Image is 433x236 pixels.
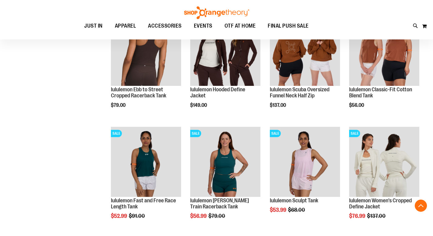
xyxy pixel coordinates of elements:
span: EVENTS [194,19,212,33]
span: $53.99 [270,207,287,213]
span: $56.00 [349,103,365,108]
a: lululemon Sculpt Tank [270,197,318,204]
img: Main view of lululemon Womens Scuba Oversized Funnel Neck [270,16,340,86]
a: Main view of 2024 August lululemon Fast and Free Race Length TankSALE [111,127,181,198]
img: Main view of 2024 August lululemon Fast and Free Race Length Tank [111,127,181,197]
div: product [346,13,422,123]
span: FINAL PUSH SALE [268,19,309,33]
a: ACCESSORIES [142,19,188,33]
a: lululemon Classic-Fit Cotton Blend Tank [349,86,412,99]
a: APPAREL [109,19,142,33]
span: $56.99 [190,213,208,219]
span: $52.99 [111,213,128,219]
a: lululemon [PERSON_NAME] Train Racerback Tank [190,197,249,210]
a: OTF AT HOME [218,19,262,33]
div: product [108,124,184,234]
div: product [267,13,343,123]
span: SALE [190,130,201,137]
div: product [187,13,263,123]
a: lululemon Women's Cropped Define Jacket [349,197,412,210]
span: JUST IN [84,19,103,33]
span: $137.00 [270,103,287,108]
a: Main view of 2024 Convention lululemon Hooded Define Jacket [190,16,260,87]
a: FINAL PUSH SALE [262,19,315,33]
span: SALE [111,130,122,137]
a: Main Image of 1538347SALE [270,127,340,198]
a: Product image for lululemon Define Jacket CroppedSALE [349,127,419,198]
span: SALE [349,130,360,137]
span: APPAREL [115,19,136,33]
a: lululemon Fast and Free Race Length Tank [111,197,176,210]
span: $76.99 [349,213,366,219]
a: lululemon Ebb to Street Cropped Racerback Tank [111,86,166,99]
a: EVENTS [188,19,218,33]
span: $137.00 [367,213,387,219]
img: lululemon Wunder Train Racerback Tank [190,127,260,197]
div: product [187,124,263,234]
img: OTF lululemon Womens Ebb to Street Cropped Racerback Tank Brown [111,16,181,86]
button: Back To Top [415,200,427,212]
img: Main view of 2024 Convention lululemon Hooded Define Jacket [190,16,260,86]
a: JUST IN [78,19,109,33]
img: Product image for lululemon Define Jacket Cropped [349,127,419,197]
img: Shop Orangetheory [183,6,250,19]
a: Main view of lululemon Womens Scuba Oversized Funnel Neck [270,16,340,87]
span: SALE [270,130,281,137]
a: lululemon Scuba Oversized Funnel Neck Half Zip [270,86,329,99]
a: OTF lululemon Womens Ebb to Street Cropped Racerback Tank Brown [111,16,181,87]
a: lululemon Classic-Fit Cotton Blend Tank [349,16,419,87]
span: $149.00 [190,103,208,108]
div: product [267,124,343,228]
span: $91.00 [129,213,146,219]
span: $79.00 [111,103,126,108]
a: lululemon Hooded Define Jacket [190,86,245,99]
div: product [108,13,184,123]
img: lululemon Classic-Fit Cotton Blend Tank [349,16,419,86]
span: ACCESSORIES [148,19,182,33]
span: OTF AT HOME [225,19,256,33]
a: lululemon Wunder Train Racerback TankSALE [190,127,260,198]
div: product [346,124,422,234]
span: $79.00 [208,213,226,219]
span: $68.00 [288,207,306,213]
img: Main Image of 1538347 [270,127,340,197]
